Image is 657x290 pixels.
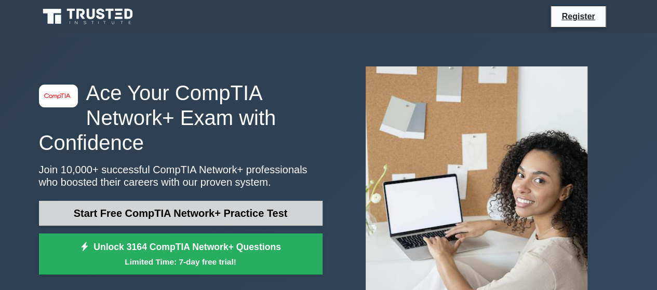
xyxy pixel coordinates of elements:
[52,256,310,268] small: Limited Time: 7-day free trial!
[39,233,323,275] a: Unlock 3164 CompTIA Network+ QuestionsLimited Time: 7-day free trial!
[555,10,601,23] a: Register
[39,80,323,155] h1: Ace Your CompTIA Network+ Exam with Confidence
[39,163,323,188] p: Join 10,000+ successful CompTIA Network+ professionals who boosted their careers with our proven ...
[39,201,323,226] a: Start Free CompTIA Network+ Practice Test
